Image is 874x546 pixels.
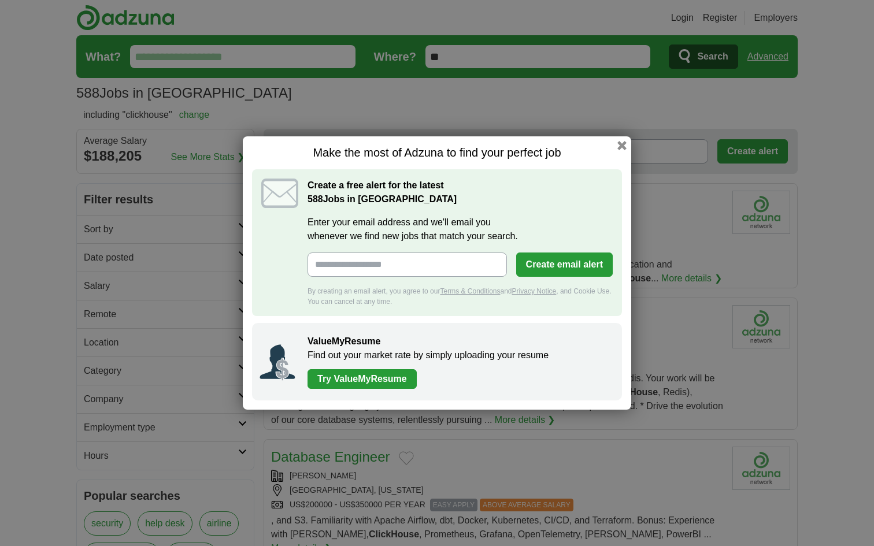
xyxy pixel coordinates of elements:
p: Find out your market rate by simply uploading your resume [308,348,610,362]
strong: Jobs in [GEOGRAPHIC_DATA] [308,194,457,204]
button: Create email alert [516,252,613,277]
span: 588 [308,192,323,206]
label: Enter your email address and we'll email you whenever we find new jobs that match your search. [308,216,613,243]
div: By creating an email alert, you agree to our and , and Cookie Use. You can cancel at any time. [308,286,613,307]
img: icon_email.svg [261,179,298,208]
h2: ValueMyResume [308,335,610,348]
a: Privacy Notice [512,287,557,295]
h2: Create a free alert for the latest [308,179,613,206]
h1: Make the most of Adzuna to find your perfect job [252,146,622,160]
a: Try ValueMyResume [308,369,417,389]
a: Terms & Conditions [440,287,500,295]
